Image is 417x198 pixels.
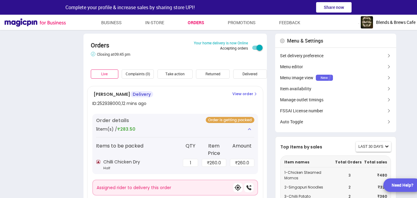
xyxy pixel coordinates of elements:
p: Total Orders [335,159,362,165]
img: brown-left-arrow.fb4dc0c6.svg [386,64,391,70]
div: Orders [91,41,167,50]
img: brown-left-arrow.fb4dc0c6.svg [386,86,391,92]
div: Complaints (0) [122,69,154,79]
div: Auto Toggle [275,116,396,127]
img: YflcK9-LCSVd7asiAMa6OG5Soj5G5oEY0VBTal2rwWujBQGMsMz-DBXfVvVxTP2yk3H6lAgU7BDdntlYDw6IrSbiFq3a0-_NW... [316,75,333,81]
div: Returned [196,69,230,79]
img: Magicpin [5,18,66,27]
div: Manage outlet timings [275,94,396,105]
div: Your home delivery is now Online [194,40,248,46]
div: Set delivery preference [275,50,396,61]
div: Accepting orders [194,46,248,51]
div: QTY [183,142,198,157]
div: Item availability [275,83,396,94]
div: Menu editor [275,61,396,72]
a: Promotions [228,17,256,28]
div: Amount [230,142,254,157]
div: Delivered [233,69,267,79]
img: OIuCMVwwuKl4D3yIiIiIiIiIiIvLtA0e7Wy6Q6QpzAAAAAElFTkSuQmCC [247,127,252,132]
div: Assigned rider to delivery this order [97,185,233,191]
button: last 30 days [356,142,391,152]
div: Menu & Settings [287,37,323,44]
button: Share now [316,2,352,13]
p: Total sales [364,159,387,165]
div: Need Help? [392,182,413,188]
p: 1 - Chicken Steamed Momos [284,170,335,181]
a: Business [101,17,122,28]
div: ₹ 260.0 [202,159,226,167]
div: FSSAI License number [275,105,396,116]
img: logo [361,16,373,28]
div: 1 [183,159,198,167]
img: home-delivery-settings-gear-icon.8147a7ec.svg [280,39,285,43]
img: brown-left-arrow.fb4dc0c6.svg [386,97,391,103]
img: info [91,52,95,56]
img: brown-left-arrow.fb4dc0c6.svg [386,119,391,125]
p: 2 - Singapuri Noodles [284,185,335,190]
div: ID: 252938000 , 12 mins ago [92,100,146,106]
p: Item names [284,159,333,165]
span: last 30 days [358,144,383,150]
p: ₹ 320 [364,185,387,190]
img: brown-left-arrow.fb4dc0c6.svg [386,53,391,59]
img: non-veg-icon.svg [96,159,101,164]
a: Closing at 09:45 pm [97,51,130,57]
div: Live [91,69,118,79]
p: Order details [96,117,129,124]
div: Half [103,165,140,171]
div: ₹ 260.0 [230,159,254,167]
p: Top Items by sales [280,144,353,150]
img: brown-left-arrow.fb4dc0c6.svg [386,108,391,114]
div: Items to be packed [96,142,179,157]
span: ₹283.50 [117,126,135,132]
p: 2 [335,185,364,190]
span: Blends & Brews Cafe [376,19,415,25]
span: Menu image view [280,75,313,81]
span: Share now [324,4,344,10]
div: Take action [157,69,193,79]
span: Delivery [130,91,153,97]
p: ₹ 480 [364,173,387,178]
p: 3 [335,173,364,178]
span: [PERSON_NAME] [94,91,130,97]
a: Orders [188,17,204,28]
span: Complete your profile & increase sales by sharing store UPI! [65,4,195,11]
p: View order [232,91,258,97]
a: Feedback [279,17,300,28]
a: In-store [145,17,164,28]
img: brown-left-arrow.fb4dc0c6.svg [386,75,391,81]
span: 1 item(s) / [96,126,117,132]
span: Chilli Chicken Dry [103,159,140,165]
div: Item Price [202,142,226,157]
